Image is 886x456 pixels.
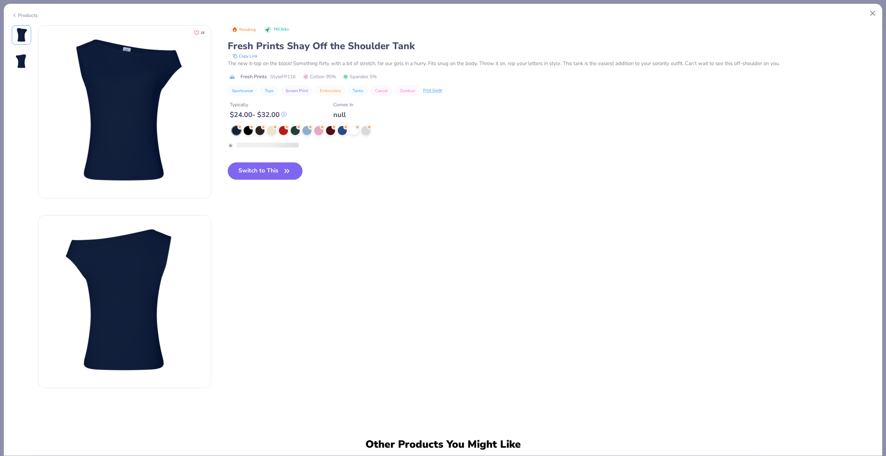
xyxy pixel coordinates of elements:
[273,27,289,33] span: 7K Clicks
[228,25,260,34] button: Badge Button
[13,53,30,70] img: Back
[316,86,345,96] button: Embroidery
[423,88,442,93] div: Print Guide
[239,28,256,32] span: Trending
[361,438,525,451] div: Other Products You Might Like
[230,53,260,60] button: copy to clipboard
[343,73,377,80] span: Spandex 5%
[191,28,208,38] button: Like
[866,7,879,20] button: Close
[270,73,296,80] span: Style FP116
[12,12,38,19] div: Products
[232,27,237,32] img: Trending sort
[371,86,392,96] button: Casual
[333,101,353,108] div: Comes In
[200,31,205,35] span: 18
[38,26,211,198] img: Front
[13,27,30,43] img: Front
[349,86,368,96] button: Tanks
[228,162,303,180] button: Switch to This
[230,101,287,108] div: Typically
[303,73,336,80] span: Cotton 95%
[228,74,237,80] img: brand logo
[38,215,211,388] img: Back
[261,86,278,96] button: Tops
[230,110,287,119] div: $ 24.00 - $ 32.00
[333,110,353,119] div: null
[241,73,267,80] span: Fresh Prints
[228,39,875,53] div: Fresh Prints Shay Off the Shoulder Tank
[228,86,257,96] button: Sportswear
[228,60,875,68] div: The new it-top on the block! Something flirty with a bit of stretch, for our girls in a hurry. Fi...
[281,86,312,96] button: Screen Print
[396,86,419,96] button: Outdoor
